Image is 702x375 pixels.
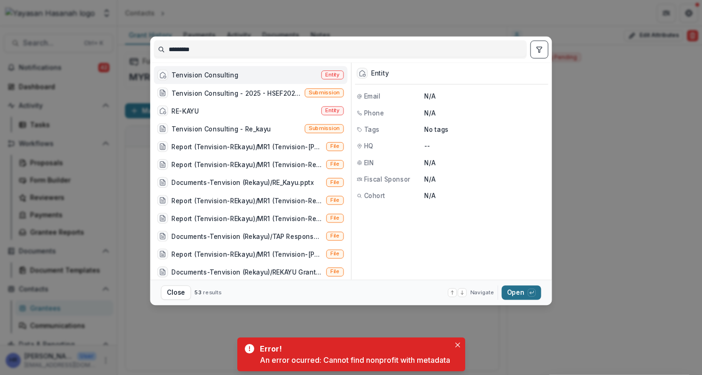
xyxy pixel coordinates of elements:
div: Documents-Tenvision (Rekayu)/REKAYU Grant Agreement Category 1 - Schedule Templates.pdf [172,268,322,277]
div: Tenvision Consulting [172,70,238,80]
span: File [330,179,340,185]
div: Tenvision Consulting - 2025 - HSEF2025 - Iskandar Investment Berhad [172,88,301,98]
div: Documents-Tenvision (Rekayu)/RE_Kayu.pptx [172,178,313,187]
p: No tags [424,125,449,134]
button: Close [452,339,463,351]
div: Report (Tenvision-REkayu)/MR1 (Tenvision-Rekayu)/THE STAR YOUNGWOODPRENEUR 118.jpg [172,160,322,169]
button: toggle filters [530,40,548,58]
div: An error ocurred: Cannot find nonprofit with metadata [260,354,450,366]
span: File [330,197,340,204]
span: Navigate [470,289,494,297]
div: Report (Tenvision-REkayu)/MR1 (Tenvision-[PERSON_NAME])/WhatsApp Image [DATE] at 22.50.26_177eb19... [172,142,322,151]
span: File [330,215,340,222]
span: EIN [364,158,374,167]
p: N/A [424,175,546,184]
span: Phone [364,108,384,117]
p: N/A [424,92,546,101]
span: Fiscal Sponsor [364,175,410,184]
span: 53 [195,289,202,296]
button: Open [502,285,541,300]
div: Report (Tenvision-REkayu)/MR1 (Tenvision-Rekayu)/waste note sanyco.pdf [172,196,322,205]
span: Email [364,92,381,101]
span: Tags [364,125,380,134]
div: RE-KAYU [172,106,199,115]
div: Entity [371,69,389,77]
span: File [330,268,340,275]
div: Report (Tenvision-REkayu)/MR1 (Tenvision-[PERSON_NAME])/WhatsApp Image [DATE] 23.41.31_b56f1505.jpg [172,249,322,259]
span: Entity [326,107,340,114]
p: N/A [424,158,546,167]
span: Cohort [364,191,385,200]
p: N/A [424,191,546,200]
span: File [330,161,340,168]
p: -- [424,141,546,151]
span: results [203,289,221,296]
div: Error! [260,343,446,354]
span: Submission [309,90,340,96]
div: Report (Tenvision-REkayu)/MR1 (Tenvision-Rekayu)/M1-Submission.pdf [172,214,322,223]
span: File [330,143,340,150]
span: File [330,233,340,239]
p: N/A [424,108,546,117]
div: Documents-Tenvision (Rekayu)/TAP Response-Rekayu .xlsx [172,231,322,241]
button: Close [161,285,191,300]
span: Entity [326,71,340,78]
div: Tenvision Consulting - Re_kayu [172,124,271,133]
span: HQ [364,141,374,151]
span: Submission [309,125,340,132]
span: File [330,251,340,257]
